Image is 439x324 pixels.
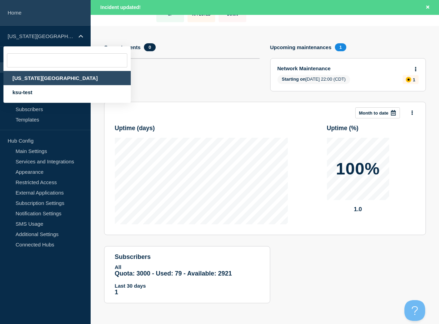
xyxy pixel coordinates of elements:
[406,77,411,82] div: affected
[282,76,306,82] span: Starting on
[100,4,141,10] span: Incident updated!
[336,161,380,177] p: 100%
[404,300,425,321] iframe: Help Scout Beacon - Open
[115,283,259,289] p: Last 30 days
[327,206,389,213] p: 1.0
[3,71,131,85] div: [US_STATE][GEOGRAPHIC_DATA]
[277,75,350,84] span: [DATE] 22:00 (CDT)
[423,3,432,11] button: Close banner
[270,44,332,50] h4: Upcoming maintenances
[335,43,346,51] span: 1
[144,43,155,51] span: 0
[355,107,400,118] button: Month to date
[3,85,131,99] div: ksu-test
[359,110,388,116] p: Month to date
[115,289,259,296] p: 1
[277,65,409,71] a: Network Maintenance
[8,33,74,39] p: [US_STATE][GEOGRAPHIC_DATA]
[115,125,288,132] h3: Uptime ( days )
[115,253,259,261] h4: subscribers
[104,44,141,50] h4: Current events
[327,125,415,132] h3: Uptime ( % )
[413,77,415,82] p: 1
[115,264,259,270] p: All
[115,270,232,277] span: Quota: 3000 - Used: 79 - Available: 2921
